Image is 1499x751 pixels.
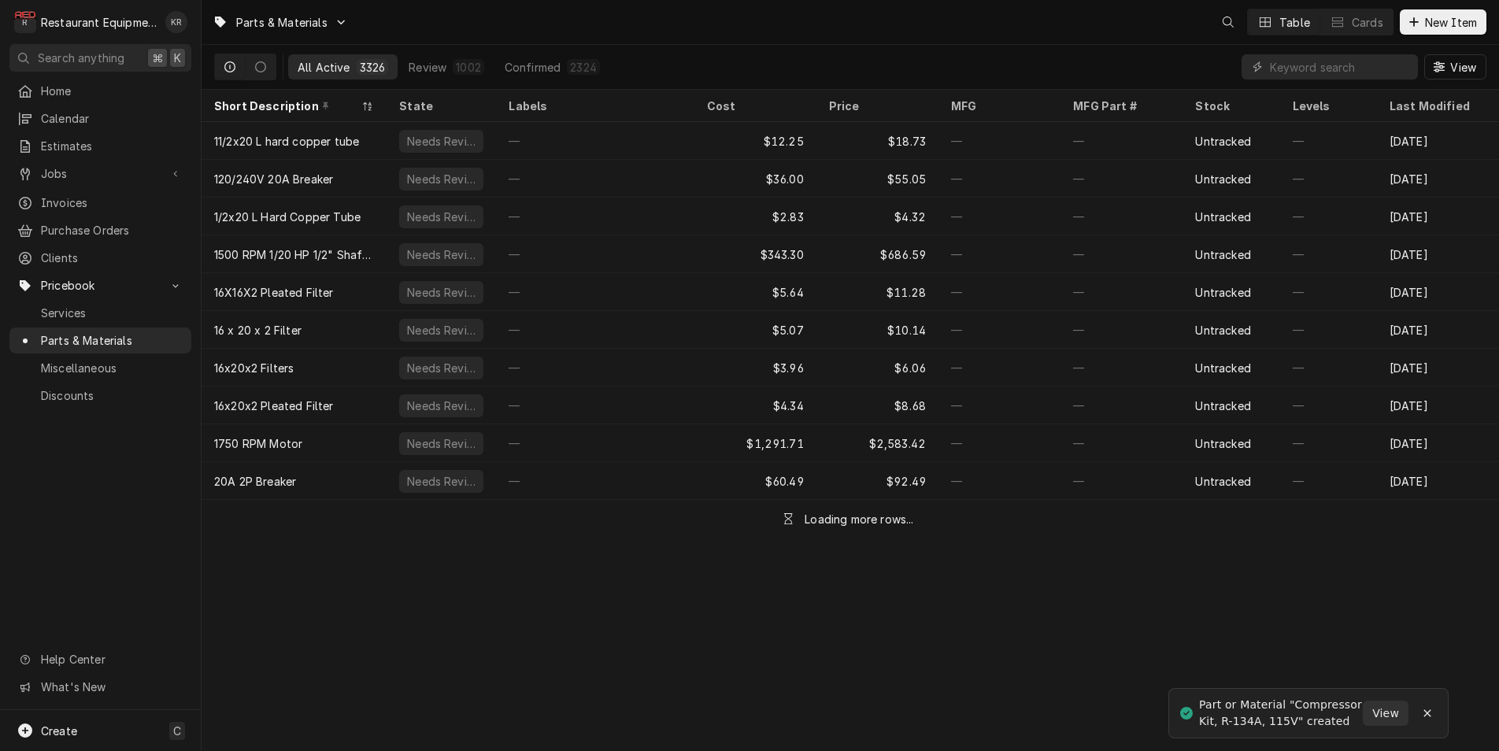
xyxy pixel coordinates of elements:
[938,273,1060,311] div: —
[829,98,923,114] div: Price
[206,9,354,35] a: Go to Parts & Materials
[41,724,77,738] span: Create
[214,246,374,263] div: 1500 RPM 1/20 HP 1/2" Shaft Diameter Replacement Motor
[1390,98,1483,114] div: Last Modified
[1280,160,1377,198] div: —
[41,250,183,266] span: Clients
[1280,424,1377,462] div: —
[41,14,157,31] div: Restaurant Equipment Diagnostics
[694,160,816,198] div: $36.00
[38,50,124,66] span: Search anything
[816,273,938,311] div: $11.28
[1195,284,1250,301] div: Untracked
[1060,311,1183,349] div: —
[9,78,191,104] a: Home
[1195,209,1250,225] div: Untracked
[951,98,1045,114] div: MFG
[9,133,191,159] a: Estimates
[496,235,694,273] div: —
[1195,398,1250,414] div: Untracked
[41,305,183,321] span: Services
[41,651,182,668] span: Help Center
[938,424,1060,462] div: —
[1060,387,1183,424] div: —
[9,674,191,700] a: Go to What's New
[173,723,181,739] span: C
[1270,54,1410,80] input: Keyword search
[41,679,182,695] span: What's New
[1377,349,1499,387] div: [DATE]
[938,122,1060,160] div: —
[496,198,694,235] div: —
[694,198,816,235] div: $2.83
[41,138,183,154] span: Estimates
[1216,9,1241,35] button: Open search
[214,398,334,414] div: 16x20x2 Pleated Filter
[1377,235,1499,273] div: [DATE]
[14,11,36,33] div: R
[41,222,183,239] span: Purchase Orders
[1195,473,1250,490] div: Untracked
[938,235,1060,273] div: —
[214,98,358,114] div: Short Description
[214,284,334,301] div: 16X16X2 Pleated Filter
[409,59,446,76] div: Review
[214,171,333,187] div: 120/240V 20A Breaker
[41,83,183,99] span: Home
[1280,311,1377,349] div: —
[496,122,694,160] div: —
[496,349,694,387] div: —
[496,387,694,424] div: —
[805,511,913,527] div: Loading more rows...
[405,322,477,339] div: Needs Review
[214,133,359,150] div: 11/2x20 L hard copper tube
[816,424,938,462] div: $2,583.42
[694,387,816,424] div: $4.34
[1195,360,1250,376] div: Untracked
[1363,701,1408,726] button: View
[816,235,938,273] div: $686.59
[1195,171,1250,187] div: Untracked
[1280,387,1377,424] div: —
[938,387,1060,424] div: —
[707,98,801,114] div: Cost
[694,122,816,160] div: $12.25
[1352,14,1383,31] div: Cards
[496,160,694,198] div: —
[1195,322,1250,339] div: Untracked
[152,50,163,66] span: ⌘
[1073,98,1167,114] div: MFG Part #
[1280,122,1377,160] div: —
[1060,349,1183,387] div: —
[405,171,477,187] div: Needs Review
[816,311,938,349] div: $10.14
[456,59,481,76] div: 1002
[41,110,183,127] span: Calendar
[14,11,36,33] div: Restaurant Equipment Diagnostics's Avatar
[214,360,294,376] div: 16x20x2 Filters
[236,14,328,31] span: Parts & Materials
[405,398,477,414] div: Needs Review
[1280,273,1377,311] div: —
[1060,235,1183,273] div: —
[41,360,183,376] span: Miscellaneous
[405,284,477,301] div: Needs Review
[9,383,191,409] a: Discounts
[816,198,938,235] div: $4.32
[816,349,938,387] div: $6.06
[694,462,816,500] div: $60.49
[405,473,477,490] div: Needs Review
[41,277,160,294] span: Pricebook
[1195,435,1250,452] div: Untracked
[405,246,477,263] div: Needs Review
[214,322,302,339] div: 16 x 20 x 2 Filter
[1195,133,1250,150] div: Untracked
[694,424,816,462] div: $1,291.71
[816,462,938,500] div: $92.49
[399,98,480,114] div: State
[570,59,597,76] div: 2324
[41,194,183,211] span: Invoices
[938,349,1060,387] div: —
[405,209,477,225] div: Needs Review
[938,160,1060,198] div: —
